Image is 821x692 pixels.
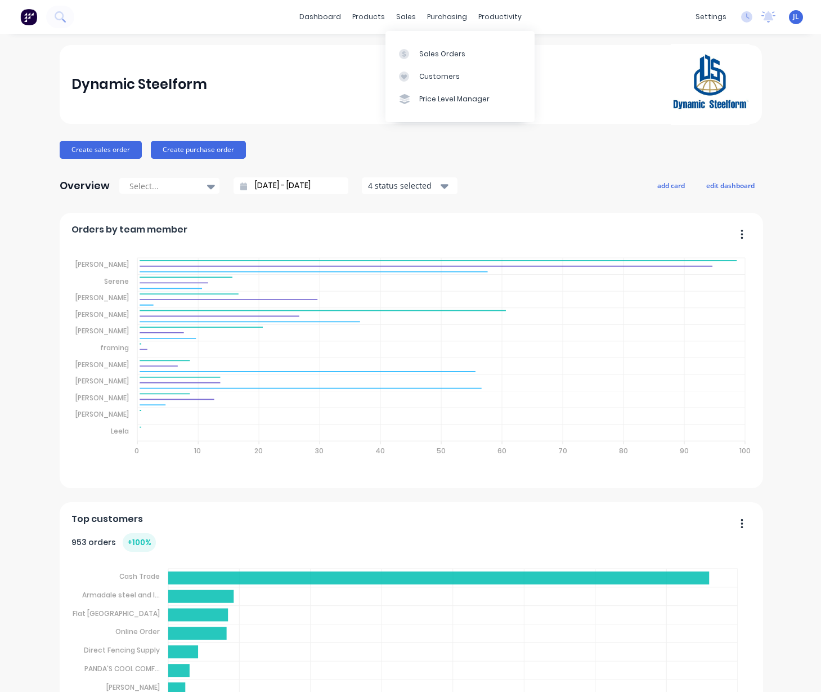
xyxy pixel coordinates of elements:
tspan: 70 [558,446,567,456]
tspan: 30 [315,446,324,456]
div: Overview [60,175,110,197]
tspan: 60 [497,446,506,456]
tspan: Granny Flat [GEOGRAPHIC_DATA] [45,608,160,618]
tspan: [PERSON_NAME] [106,682,160,692]
tspan: 90 [680,446,689,456]
tspan: 0 [134,446,139,456]
tspan: [PERSON_NAME] [75,359,129,369]
div: settings [690,8,732,25]
tspan: [PERSON_NAME] [75,260,129,269]
tspan: Direct Fencing Supply [84,645,160,655]
tspan: 10 [194,446,201,456]
button: add card [650,178,692,193]
tspan: 50 [437,446,446,456]
div: products [347,8,391,25]
div: productivity [473,8,527,25]
div: sales [391,8,421,25]
span: Orders by team member [71,223,187,236]
img: Dynamic Steelform [671,44,750,125]
a: Customers [385,65,535,88]
tspan: Armadale steel and I... [82,590,160,600]
span: JL [793,12,799,22]
a: Sales Orders [385,42,535,65]
tspan: [PERSON_NAME] [75,310,129,319]
div: Dynamic Steelform [71,73,207,96]
img: Factory [20,8,37,25]
button: edit dashboard [699,178,762,193]
span: Top customers [71,512,143,526]
tspan: 20 [254,446,263,456]
button: Create purchase order [151,141,246,159]
a: Price Level Manager [385,88,535,110]
tspan: [PERSON_NAME] [75,293,129,302]
div: + 100 % [123,533,156,552]
tspan: PANDA'S COOL COMF... [84,664,160,673]
button: Create sales order [60,141,142,159]
button: 4 status selected [362,177,457,194]
div: 953 orders [71,533,156,552]
tspan: framing [100,343,129,352]
tspan: [PERSON_NAME] [75,326,129,336]
tspan: 100 [739,446,751,456]
div: purchasing [421,8,473,25]
div: 4 status selected [368,180,439,191]
tspan: Leela [111,426,129,436]
div: Sales Orders [419,49,465,59]
a: dashboard [294,8,347,25]
tspan: Online Order [115,627,160,636]
tspan: 80 [619,446,628,456]
div: Price Level Manager [419,94,490,104]
tspan: 40 [375,446,385,456]
tspan: Cash Trade [119,572,160,581]
tspan: [PERSON_NAME] [75,393,129,403]
tspan: [PERSON_NAME] [75,376,129,386]
tspan: [PERSON_NAME] [75,409,129,419]
div: Customers [419,72,460,82]
tspan: Serene [104,276,129,286]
